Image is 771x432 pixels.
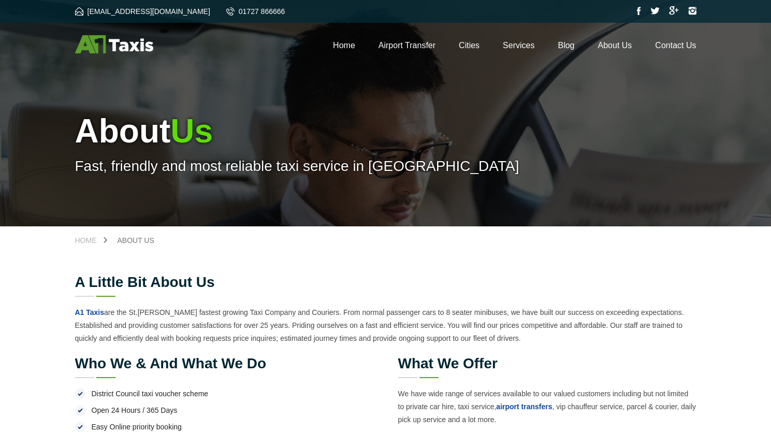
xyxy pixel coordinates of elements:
[75,308,105,316] a: A1 Taxis
[75,158,696,175] p: Fast, friendly and most reliable taxi service in [GEOGRAPHIC_DATA]
[75,356,373,371] h2: Who we & and what we do
[688,7,696,15] img: Instagram
[379,41,435,50] a: Airport Transfer
[558,41,574,50] a: Blog
[170,112,213,150] span: Us
[650,7,660,15] img: Twitter
[75,275,696,290] h2: A little bit about us
[398,387,696,426] p: We have wide range of services available to our valued customers including but not limited to pri...
[75,112,696,150] h1: About
[226,7,285,16] a: 01727 866666
[669,6,679,15] img: Google Plus
[75,35,153,53] img: A1 Taxis St Albans LTD
[637,7,641,15] img: Facebook
[398,356,696,371] h2: What we offer
[75,306,696,345] p: are the St.[PERSON_NAME] fastest growing Taxi Company and Couriers. From normal passenger cars to...
[75,404,373,416] li: Open 24 Hours / 365 Days
[75,387,373,400] li: District Council taxi voucher scheme
[459,41,479,50] a: Cities
[655,41,696,50] a: Contact Us
[107,237,165,244] a: About Us
[75,7,210,16] a: [EMAIL_ADDRESS][DOMAIN_NAME]
[598,41,632,50] a: About Us
[333,41,355,50] a: Home
[496,402,552,411] a: airport transfers
[75,237,107,244] a: Home
[503,41,534,50] a: Services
